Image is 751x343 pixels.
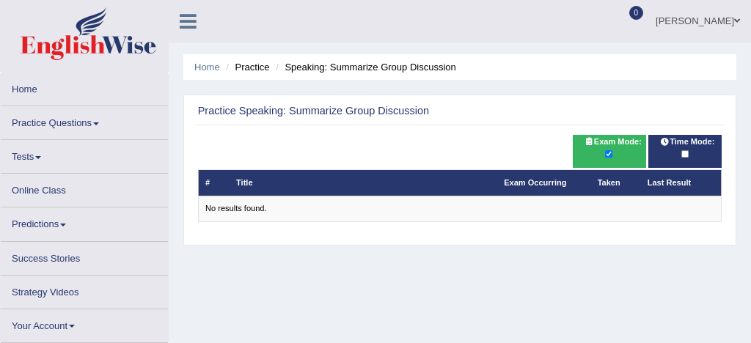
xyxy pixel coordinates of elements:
a: Your Account [1,309,168,338]
th: # [198,170,230,196]
div: No results found. [205,203,714,215]
li: Practice [222,60,269,74]
th: Last Result [640,170,722,196]
span: 0 [629,6,644,20]
li: Speaking: Summarize Group Discussion [272,60,456,74]
th: Title [230,170,497,196]
th: Taken [590,170,640,196]
h2: Practice Speaking: Summarize Group Discussion [198,106,523,117]
span: Exam Mode: [579,136,646,149]
a: Exam Occurring [504,178,566,187]
a: Strategy Videos [1,276,168,304]
a: Predictions [1,207,168,236]
div: Show exams occurring in exams [573,135,646,168]
a: Success Stories [1,242,168,270]
a: Practice Questions [1,106,168,135]
a: Home [1,73,168,101]
a: Tests [1,140,168,169]
a: Home [194,62,220,73]
a: Online Class [1,174,168,202]
span: Time Mode: [655,136,719,149]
